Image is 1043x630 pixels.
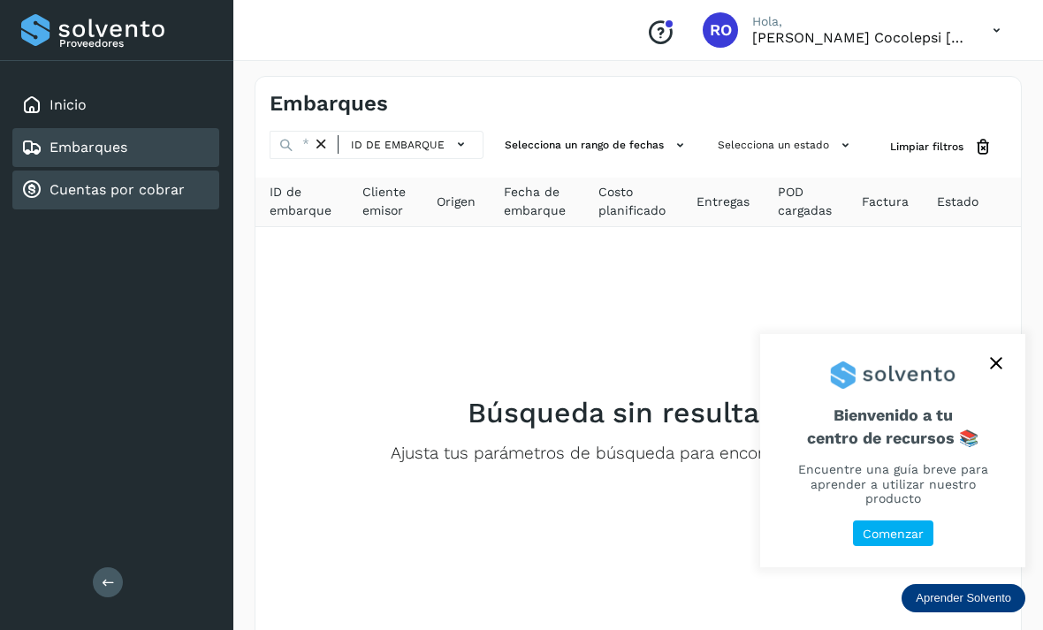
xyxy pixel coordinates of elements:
[437,193,476,211] span: Origen
[781,429,1004,448] p: centro de recursos 📚
[890,139,963,155] span: Limpiar filtros
[270,183,334,220] span: ID de embarque
[697,193,750,211] span: Entregas
[752,29,964,46] p: Rosa Osiris Cocolepsi Morales
[983,350,1009,376] button: close,
[863,527,924,542] p: Comenzar
[346,132,476,157] button: ID de embarque
[12,171,219,209] div: Cuentas por cobrar
[752,14,964,29] p: Hola,
[49,139,127,156] a: Embarques
[270,91,388,117] h4: Embarques
[504,183,570,220] span: Fecha de embarque
[862,193,909,211] span: Factura
[876,131,1007,163] button: Limpiar filtros
[49,96,87,113] a: Inicio
[781,406,1004,447] span: Bienvenido a tu
[12,86,219,125] div: Inicio
[853,520,933,546] button: Comenzar
[778,183,834,220] span: POD cargadas
[902,584,1025,612] div: Aprender Solvento
[468,396,809,429] h2: Búsqueda sin resultados
[59,37,212,49] p: Proveedores
[49,181,185,198] a: Cuentas por cobrar
[391,444,887,464] p: Ajusta tus parámetros de búsqueda para encontrar resultados.
[598,183,668,220] span: Costo planificado
[351,137,445,153] span: ID de embarque
[12,128,219,167] div: Embarques
[711,131,862,160] button: Selecciona un estado
[498,131,697,160] button: Selecciona un rango de fechas
[362,183,408,220] span: Cliente emisor
[760,334,1025,567] div: Aprender Solvento
[781,462,1004,506] p: Encuentre una guía breve para aprender a utilizar nuestro producto
[937,193,978,211] span: Estado
[916,591,1011,605] p: Aprender Solvento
